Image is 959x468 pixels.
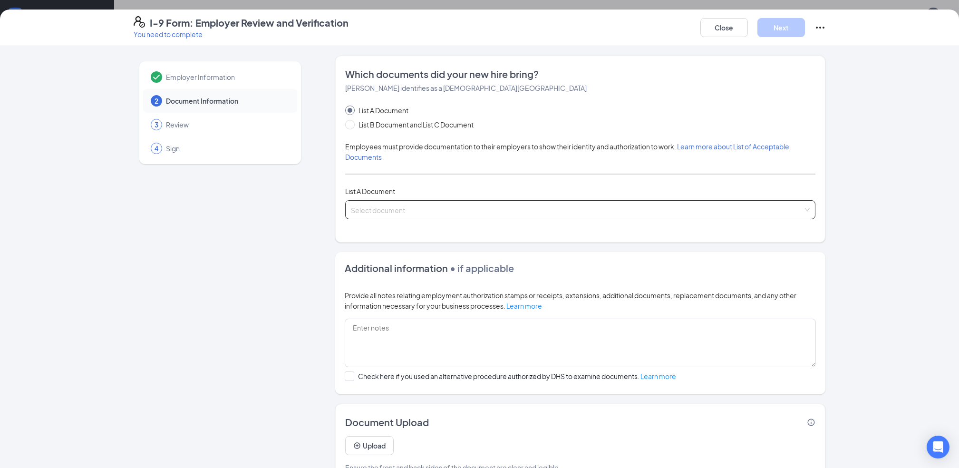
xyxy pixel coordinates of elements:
span: Document Upload [345,416,429,429]
span: Review [166,120,288,129]
span: Provide all notes relating employment authorization stamps or receipts, extensions, additional do... [345,291,796,310]
span: Employees must provide documentation to their employers to show their identity and authorization ... [345,142,789,161]
svg: FormI9EVerifyIcon [134,16,145,28]
svg: PlusCircle [353,442,361,449]
span: List A Document [355,105,412,116]
button: Next [757,18,805,37]
span: 3 [155,120,158,129]
span: List A Document [345,187,395,195]
span: Which documents did your new hire bring? [345,68,815,81]
span: 4 [155,144,158,153]
svg: Info [807,418,815,427]
span: List B Document and List C Document [355,119,477,130]
button: UploadPlusCircle [345,436,394,455]
span: [PERSON_NAME] identifies as a [DEMOGRAPHIC_DATA][GEOGRAPHIC_DATA] [345,84,587,92]
svg: Ellipses [814,22,826,33]
span: Employer Information [166,72,288,82]
svg: Checkmark [151,71,162,83]
span: Additional information [345,262,448,274]
span: 2 [155,96,158,106]
p: You need to complete [134,29,349,39]
a: Learn more [506,302,542,310]
h4: I-9 Form: Employer Review and Verification [150,16,349,29]
span: • if applicable [448,262,514,274]
a: Learn more [640,372,676,380]
span: Sign [166,144,288,153]
div: Open Intercom Messenger [927,436,949,458]
span: Document Information [166,96,288,106]
button: Close [700,18,748,37]
div: Check here if you used an alternative procedure authorized by DHS to examine documents. [358,371,676,381]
